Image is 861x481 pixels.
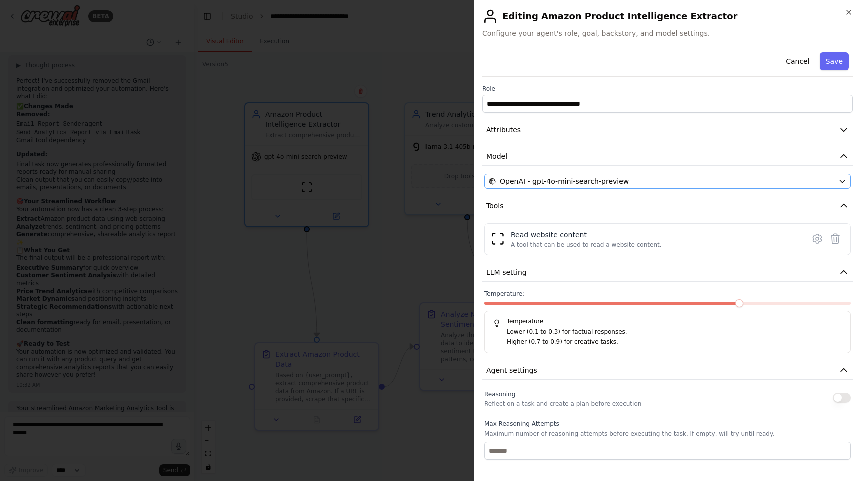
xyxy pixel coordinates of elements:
[486,267,527,277] span: LLM setting
[484,290,524,298] span: Temperature:
[486,151,507,161] span: Model
[507,327,842,337] p: Lower (0.1 to 0.3) for factual responses.
[482,8,853,24] h2: Editing Amazon Product Intelligence Extractor
[484,391,515,398] span: Reasoning
[486,125,521,135] span: Attributes
[484,430,851,438] p: Maximum number of reasoning attempts before executing the task. If empty, will try until ready.
[500,176,629,186] span: OpenAI - gpt-4o-mini-search-preview
[484,174,851,189] button: OpenAI - gpt-4o-mini-search-preview
[482,361,853,380] button: Agent settings
[484,420,851,428] label: Max Reasoning Attempts
[491,232,505,246] img: ScrapeWebsiteTool
[511,241,662,249] div: A tool that can be used to read a website content.
[484,400,641,408] p: Reflect on a task and create a plan before execution
[511,230,662,240] div: Read website content
[826,230,844,248] button: Delete tool
[486,201,504,211] span: Tools
[780,52,815,70] button: Cancel
[808,230,826,248] button: Configure tool
[482,28,853,38] span: Configure your agent's role, goal, backstory, and model settings.
[482,263,853,282] button: LLM setting
[482,85,853,93] label: Role
[482,147,853,166] button: Model
[493,317,842,325] h5: Temperature
[507,337,842,347] p: Higher (0.7 to 0.9) for creative tasks.
[482,197,853,215] button: Tools
[486,365,537,375] span: Agent settings
[482,121,853,139] button: Attributes
[820,52,849,70] button: Save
